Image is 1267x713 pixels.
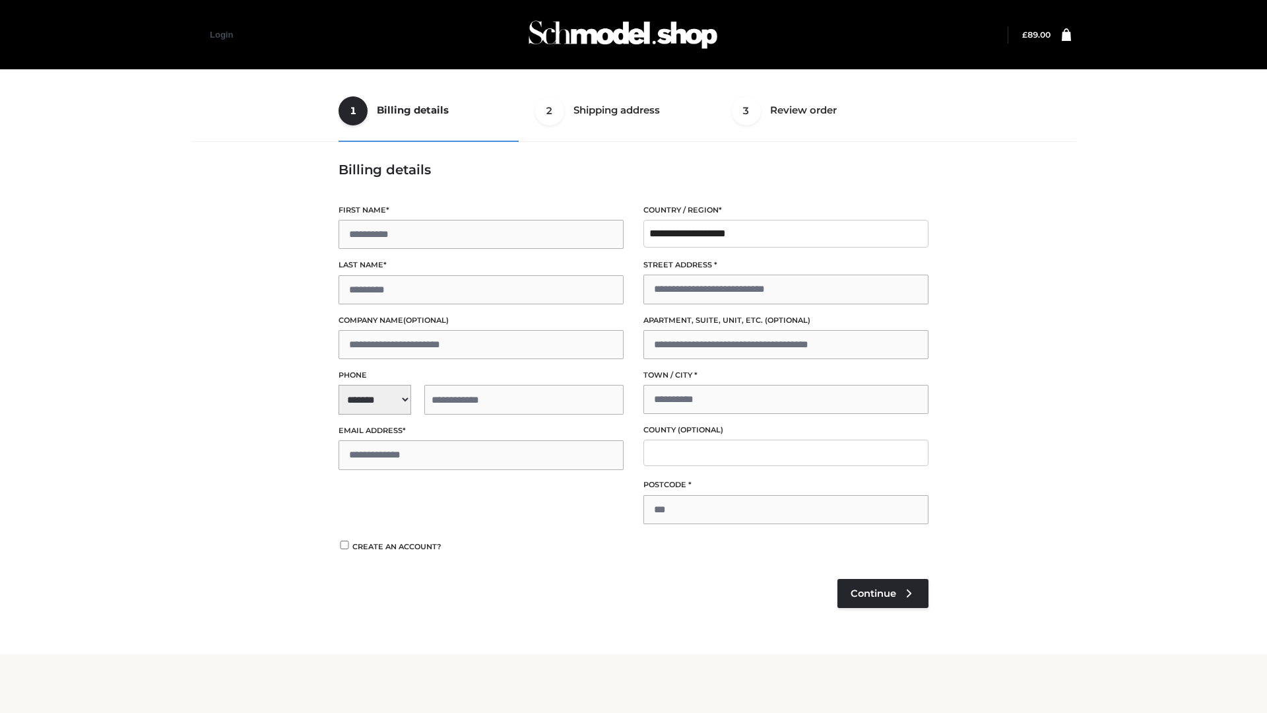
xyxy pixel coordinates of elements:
[352,542,441,551] span: Create an account?
[643,204,928,217] label: Country / Region
[643,479,928,491] label: Postcode
[339,204,624,217] label: First name
[678,425,723,434] span: (optional)
[524,9,722,61] img: Schmodel Admin 964
[643,259,928,271] label: Street address
[210,30,233,40] a: Login
[1022,30,1027,40] span: £
[1022,30,1051,40] a: £89.00
[643,314,928,327] label: Apartment, suite, unit, etc.
[339,162,928,178] h3: Billing details
[1022,30,1051,40] bdi: 89.00
[851,588,896,599] span: Continue
[643,424,928,436] label: County
[643,369,928,382] label: Town / City
[403,316,449,325] span: (optional)
[339,541,350,549] input: Create an account?
[339,369,624,382] label: Phone
[339,259,624,271] label: Last name
[339,424,624,437] label: Email address
[339,314,624,327] label: Company name
[765,316,810,325] span: (optional)
[837,579,928,608] a: Continue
